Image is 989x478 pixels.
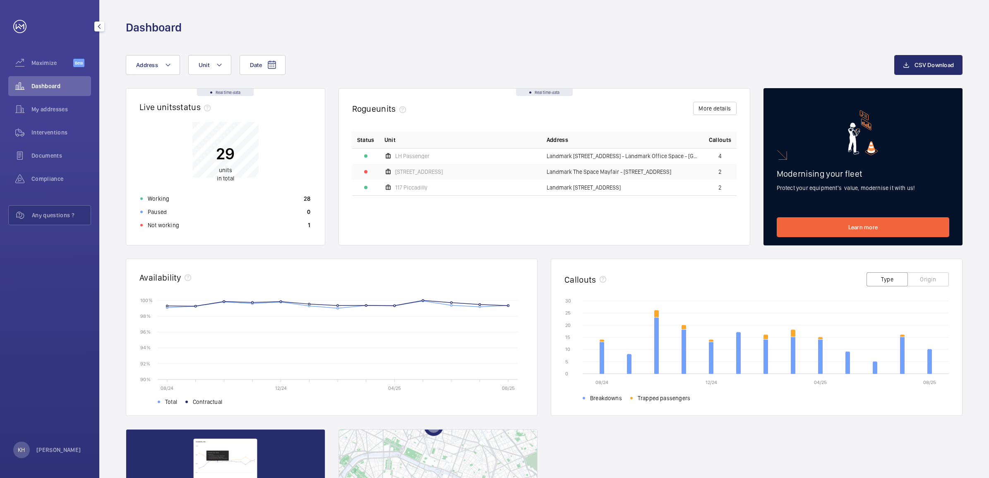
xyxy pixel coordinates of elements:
[31,59,73,67] span: Maximize
[565,298,571,304] text: 30
[165,398,177,406] span: Total
[709,136,732,144] span: Callouts
[693,102,736,115] button: More details
[547,153,699,159] span: Landmark [STREET_ADDRESS] - Landmark Office Space - [GEOGRAPHIC_DATA]
[718,185,722,190] span: 2
[161,385,173,391] text: 08/24
[777,168,950,179] h2: Modernising your fleet
[777,217,950,237] a: Learn more
[384,136,396,144] span: Unit
[516,89,573,96] div: Real time data
[140,376,151,382] text: 90 %
[140,345,151,351] text: 94 %
[250,62,262,68] span: Date
[126,55,180,75] button: Address
[148,195,169,203] p: Working
[547,169,671,175] span: Landmark The Space Mayfair - [STREET_ADDRESS]
[140,313,151,319] text: 98 %
[275,385,287,391] text: 12/24
[216,166,235,183] p: in total
[565,310,571,316] text: 25
[73,59,84,67] span: Beta
[894,55,963,75] button: CSV Download
[376,103,409,114] span: units
[219,167,232,173] span: units
[352,103,409,114] h2: Rogue
[31,105,91,113] span: My addresses
[590,394,622,402] span: Breakdowns
[395,153,430,159] span: LH Passenger
[307,208,310,216] p: 0
[139,102,214,112] h2: Live units
[638,394,690,402] span: Trapped passengers
[565,371,568,377] text: 0
[139,272,181,283] h2: Availability
[216,143,235,164] p: 29
[31,151,91,160] span: Documents
[814,380,827,385] text: 04/25
[547,136,568,144] span: Address
[148,208,167,216] p: Paused
[395,185,427,190] span: 117 Piccadilly
[31,82,91,90] span: Dashboard
[388,385,401,391] text: 04/25
[595,380,608,385] text: 08/24
[32,211,91,219] span: Any questions ?
[304,195,311,203] p: 28
[915,62,954,68] span: CSV Download
[31,175,91,183] span: Compliance
[140,360,150,366] text: 92 %
[718,169,722,175] span: 2
[199,62,209,68] span: Unit
[923,380,936,385] text: 08/25
[565,334,570,340] text: 15
[718,153,722,159] span: 4
[188,55,231,75] button: Unit
[547,185,621,190] span: Landmark [STREET_ADDRESS]
[36,446,81,454] p: [PERSON_NAME]
[140,329,151,335] text: 96 %
[502,385,515,391] text: 08/25
[565,359,568,365] text: 5
[148,221,179,229] p: Not working
[565,346,570,352] text: 10
[395,169,443,175] span: [STREET_ADDRESS]
[18,446,25,454] p: KH
[706,380,717,385] text: 12/24
[176,102,214,112] span: status
[907,272,949,286] button: Origin
[197,89,254,96] div: Real time data
[848,110,878,155] img: marketing-card.svg
[308,221,310,229] p: 1
[564,274,596,285] h2: Callouts
[193,398,222,406] span: Contractual
[240,55,286,75] button: Date
[31,128,91,137] span: Interventions
[357,136,374,144] p: Status
[126,20,182,35] h1: Dashboard
[777,184,950,192] p: Protect your equipment's value, modernise it with us!
[140,297,153,303] text: 100 %
[867,272,908,286] button: Type
[136,62,158,68] span: Address
[565,322,571,328] text: 20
